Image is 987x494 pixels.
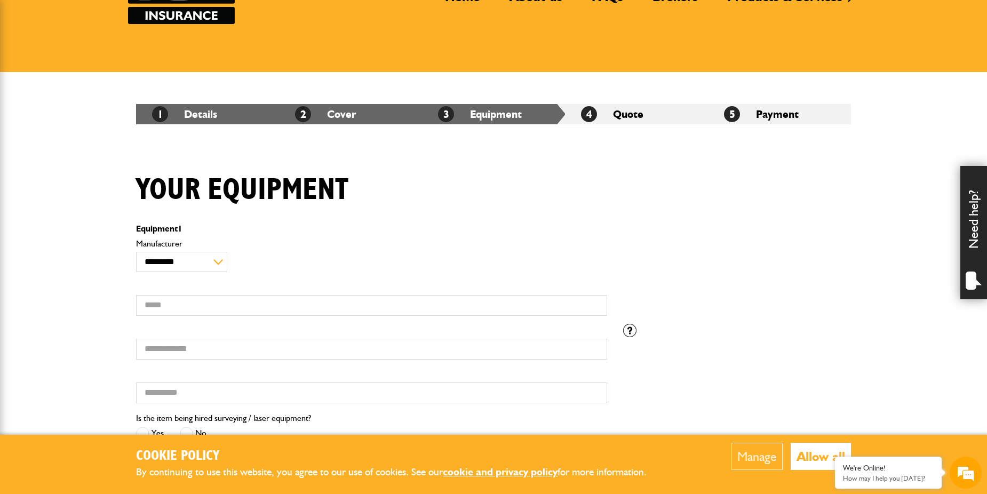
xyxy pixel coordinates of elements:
button: Allow all [791,443,851,470]
span: 2 [295,106,311,122]
label: Yes [136,427,164,440]
a: cookie and privacy policy [443,466,558,478]
h2: Cookie Policy [136,448,664,465]
span: 1 [152,106,168,122]
p: How may I help you today? [843,474,934,482]
h1: Your equipment [136,172,348,208]
span: 4 [581,106,597,122]
label: No [180,427,206,440]
a: 2Cover [295,108,356,121]
a: 1Details [152,108,217,121]
span: 5 [724,106,740,122]
p: Equipment [136,225,607,233]
label: Is the item being hired surveying / laser equipment? [136,414,311,423]
button: Manage [731,443,783,470]
span: 3 [438,106,454,122]
li: Payment [708,104,851,124]
p: By continuing to use this website, you agree to our use of cookies. See our for more information. [136,464,664,481]
div: We're Online! [843,464,934,473]
div: Need help? [960,166,987,299]
span: 1 [178,224,182,234]
li: Quote [565,104,708,124]
li: Equipment [422,104,565,124]
label: Manufacturer [136,240,607,248]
